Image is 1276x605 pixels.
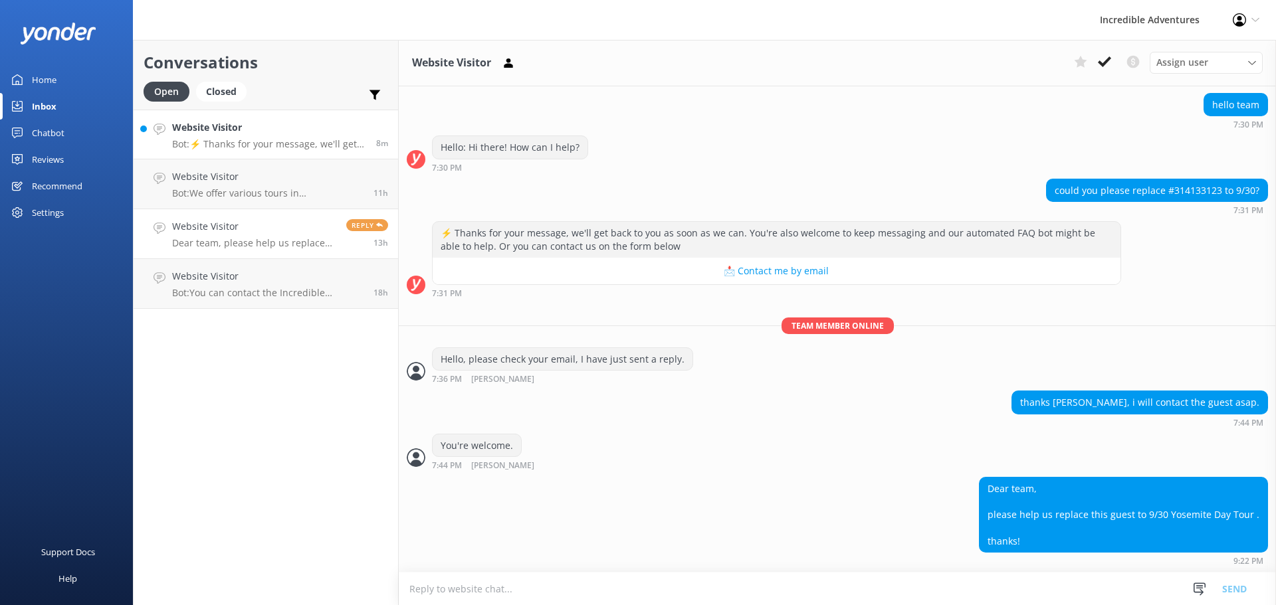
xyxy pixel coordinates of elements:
[433,222,1120,257] div: ⚡ Thanks for your message, we'll get back to you as soon as we can. You're also welcome to keep m...
[41,539,95,565] div: Support Docs
[373,187,388,199] span: Sep 28 2025 10:29pm (UTC -07:00) America/Los_Angeles
[432,460,578,470] div: Sep 28 2025 06:44pm (UTC -07:00) America/Los_Angeles
[1012,391,1267,414] div: thanks [PERSON_NAME], i will contact the guest asap.
[172,219,336,234] h4: Website Visitor
[172,138,366,150] p: Bot: ⚡ Thanks for your message, we'll get back to you as soon as we can. You're also welcome to k...
[471,375,534,384] span: [PERSON_NAME]
[134,159,398,209] a: Website VisitorBot:We offer various tours in [GEOGRAPHIC_DATA]! Check out all our Yosemite Tours ...
[376,137,388,149] span: Sep 29 2025 09:33am (UTC -07:00) America/Los_Angeles
[432,164,462,172] strong: 7:30 PM
[432,462,462,470] strong: 7:44 PM
[32,66,56,93] div: Home
[134,110,398,159] a: Website VisitorBot:⚡ Thanks for your message, we'll get back to you as soon as we can. You're als...
[346,219,388,231] span: Reply
[196,82,247,102] div: Closed
[1046,205,1268,215] div: Sep 28 2025 06:31pm (UTC -07:00) America/Los_Angeles
[32,93,56,120] div: Inbox
[172,169,364,184] h4: Website Visitor
[980,477,1267,552] div: Dear team, please help us replace this guest to 9/30 Yosemite Day Tour . thanks!
[144,84,196,98] a: Open
[20,23,96,44] img: yonder-white-logo.png
[172,237,336,249] p: Dear team, please help us replace this guest to 9/30 Yosemite Day Tour . thanks!
[432,290,462,298] strong: 7:31 PM
[412,54,491,72] h3: Website Visitor
[1047,179,1267,202] div: could you please replace #314133123 to 9/30?
[1233,207,1263,215] strong: 7:31 PM
[32,173,82,199] div: Recommend
[433,136,587,159] div: Hello: Hi there! How can I help?
[432,288,1121,298] div: Sep 28 2025 06:31pm (UTC -07:00) America/Los_Angeles
[433,348,692,371] div: Hello, please check your email, I have just sent a reply.
[1204,94,1267,116] div: hello team
[32,120,64,146] div: Chatbot
[172,269,364,284] h4: Website Visitor
[782,317,894,334] span: Team member online
[433,258,1120,284] button: 📩 Contact me by email
[373,287,388,298] span: Sep 28 2025 03:41pm (UTC -07:00) America/Los_Angeles
[1011,418,1268,427] div: Sep 28 2025 06:44pm (UTC -07:00) America/Los_Angeles
[1204,120,1268,129] div: Sep 28 2025 06:30pm (UTC -07:00) America/Los_Angeles
[1150,52,1263,73] div: Assign User
[172,187,364,199] p: Bot: We offer various tours in [GEOGRAPHIC_DATA]! Check out all our Yosemite Tours at [URL][DOMAI...
[144,82,189,102] div: Open
[979,556,1268,565] div: Sep 28 2025 08:22pm (UTC -07:00) America/Los_Angeles
[1233,419,1263,427] strong: 7:44 PM
[1156,55,1208,70] span: Assign user
[432,163,588,172] div: Sep 28 2025 06:30pm (UTC -07:00) America/Los_Angeles
[172,120,366,135] h4: Website Visitor
[32,199,64,226] div: Settings
[134,209,398,259] a: Website VisitorDear team, please help us replace this guest to 9/30 Yosemite Day Tour . thanks!Re...
[1233,121,1263,129] strong: 7:30 PM
[471,462,534,470] span: [PERSON_NAME]
[1233,557,1263,565] strong: 9:22 PM
[373,237,388,248] span: Sep 28 2025 08:22pm (UTC -07:00) America/Los_Angeles
[433,434,521,457] div: You're welcome.
[196,84,253,98] a: Closed
[134,259,398,309] a: Website VisitorBot:You can contact the Incredible Adventures team at [PHONE_NUMBER], or by emaili...
[432,374,693,384] div: Sep 28 2025 06:36pm (UTC -07:00) America/Los_Angeles
[58,565,77,592] div: Help
[432,375,462,384] strong: 7:36 PM
[32,146,64,173] div: Reviews
[172,287,364,299] p: Bot: You can contact the Incredible Adventures team at [PHONE_NUMBER], or by emailing [EMAIL_ADDR...
[144,50,388,75] h2: Conversations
